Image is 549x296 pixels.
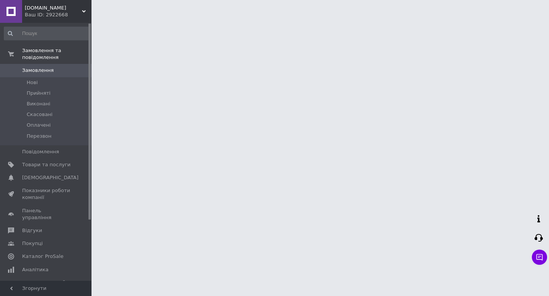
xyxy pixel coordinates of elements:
[27,100,50,107] span: Виконані
[22,187,71,201] span: Показники роботи компанії
[25,5,82,11] span: MASSMUSCLE.COM.UA
[22,253,63,260] span: Каталог ProSale
[27,90,50,97] span: Прийняті
[22,67,54,74] span: Замовлення
[22,161,71,168] span: Товари та послуги
[27,79,38,86] span: Нові
[22,266,48,273] span: Аналітика
[27,122,51,129] span: Оплачені
[22,240,43,247] span: Покупці
[532,250,547,265] button: Чат з покупцем
[22,174,79,181] span: [DEMOGRAPHIC_DATA]
[27,133,51,140] span: Перезвон
[22,47,91,61] span: Замовлення та повідомлення
[4,27,90,40] input: Пошук
[22,227,42,234] span: Відгуки
[22,207,71,221] span: Панель управління
[22,148,59,155] span: Повідомлення
[27,111,53,118] span: Скасовані
[25,11,91,18] div: Ваш ID: 2922668
[22,279,71,293] span: Інструменти веб-майстра та SEO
